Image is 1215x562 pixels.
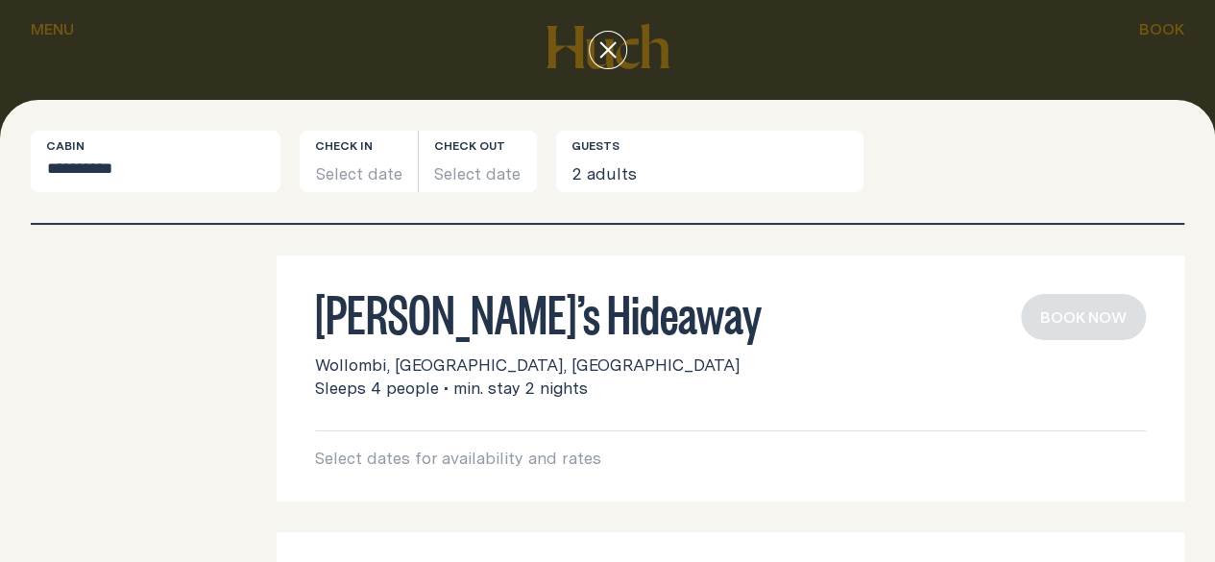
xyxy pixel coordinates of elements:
button: Select date [419,131,537,192]
h3: [PERSON_NAME]’s Hideaway [315,294,1146,330]
button: 2 adults [556,131,863,192]
p: Select dates for availability and rates [315,447,1146,470]
span: Wollombi, [GEOGRAPHIC_DATA], [GEOGRAPHIC_DATA] [315,354,740,377]
button: close [589,31,627,69]
label: Cabin [46,138,85,154]
button: book now [1021,294,1146,340]
label: Guests [571,138,620,154]
button: Select date [300,131,418,192]
span: Sleeps 4 people • min. stay 2 nights [315,377,588,400]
